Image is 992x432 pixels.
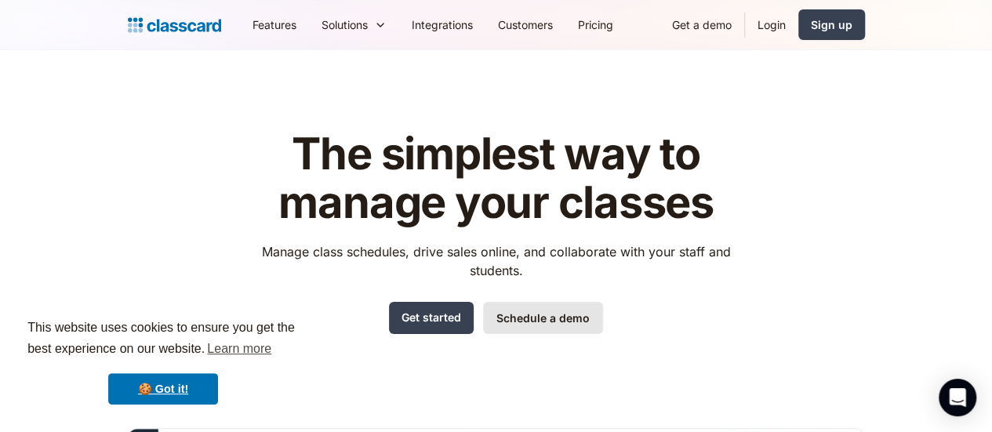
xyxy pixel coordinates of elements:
a: Customers [485,7,565,42]
span: This website uses cookies to ensure you get the best experience on our website. [27,318,299,361]
a: Get started [389,302,474,334]
a: Sign up [798,9,865,40]
a: Login [745,7,798,42]
a: Schedule a demo [483,302,603,334]
p: Manage class schedules, drive sales online, and collaborate with your staff and students. [247,242,745,280]
a: Integrations [399,7,485,42]
a: Features [240,7,309,42]
div: Solutions [322,16,368,33]
a: Get a demo [660,7,744,42]
a: dismiss cookie message [108,373,218,405]
div: cookieconsent [13,303,314,419]
div: Solutions [309,7,399,42]
h1: The simplest way to manage your classes [247,130,745,227]
a: Logo [128,14,221,36]
a: Pricing [565,7,626,42]
a: learn more about cookies [205,337,274,361]
div: Open Intercom Messenger [939,379,976,416]
div: Sign up [811,16,852,33]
